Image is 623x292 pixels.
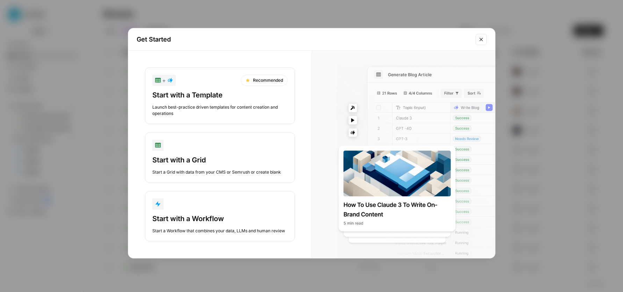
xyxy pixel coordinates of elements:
[476,34,487,45] button: Close modal
[155,76,173,85] div: +
[152,214,288,224] div: Start with a Workflow
[145,132,295,183] button: Start with a GridStart a Grid with data from your CMS or Semrush or create blank
[241,75,288,86] div: Recommended
[152,104,288,117] div: Launch best-practice driven templates for content creation and operations
[152,228,288,234] div: Start a Workflow that combines your data, LLMs and human review
[152,169,288,175] div: Start a Grid with data from your CMS or Semrush or create blank
[137,35,471,44] h2: Get Started
[152,155,288,165] div: Start with a Grid
[152,90,288,100] div: Start with a Template
[145,67,295,124] button: +RecommendedStart with a TemplateLaunch best-practice driven templates for content creation and o...
[145,191,295,241] button: Start with a WorkflowStart a Workflow that combines your data, LLMs and human review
